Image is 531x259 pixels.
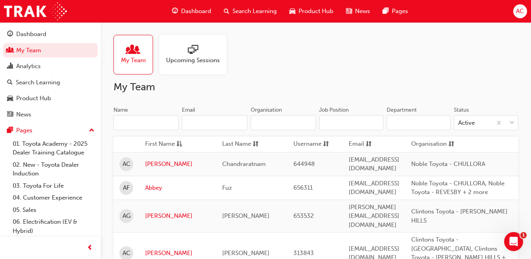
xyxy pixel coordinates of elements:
a: 01. Toyota Academy - 2025 Dealer Training Catalogue [9,138,98,159]
span: people-icon [7,47,13,54]
a: news-iconNews [340,3,376,19]
span: guage-icon [172,6,178,16]
span: [PERSON_NAME] [222,212,270,219]
img: Trak [4,2,67,20]
span: pages-icon [383,6,389,16]
span: sessionType_ONLINE_URL-icon [188,45,198,56]
span: [EMAIL_ADDRESS][DOMAIN_NAME] [349,180,399,196]
span: 653532 [293,212,314,219]
span: [PERSON_NAME][EMAIL_ADDRESS][DOMAIN_NAME] [349,204,399,229]
button: Pages [3,123,98,138]
div: Department [387,106,417,114]
button: DashboardMy TeamAnalyticsSearch LearningProduct HubNews [3,25,98,123]
button: Usernamesorting-icon [293,139,337,149]
span: News [355,7,370,16]
span: First Name [145,139,175,149]
a: My Team [3,43,98,58]
a: 03. Toyota For Life [9,180,98,192]
a: My Team [113,35,159,74]
span: Organisation [411,139,447,149]
a: Abbey [145,183,210,192]
span: chart-icon [7,63,13,70]
span: prev-icon [87,243,93,253]
span: sorting-icon [323,139,329,149]
a: Search Learning [3,75,98,90]
span: Clintons Toyota - [PERSON_NAME] HILLS [411,208,508,224]
div: Job Position [319,106,349,114]
button: Emailsorting-icon [349,139,392,149]
span: Noble Toyota - CHULLORA, Noble Toyota - REVESBY + 2 more [411,180,505,196]
button: AC [513,4,527,18]
span: Pages [392,7,408,16]
a: Upcoming Sessions [159,35,233,74]
button: First Nameasc-icon [145,139,189,149]
div: Product Hub [16,94,51,103]
input: Email [182,115,247,130]
a: Product Hub [3,91,98,106]
span: car-icon [289,6,295,16]
span: Email [349,139,364,149]
a: guage-iconDashboard [166,3,217,19]
span: 313843 [293,249,314,257]
span: guage-icon [7,31,13,38]
button: Last Namesorting-icon [222,139,266,149]
input: Organisation [251,115,316,130]
span: sorting-icon [366,139,372,149]
span: Chandraratnam [222,160,266,168]
a: 06. Electrification (EV & Hybrid) [9,216,98,237]
a: News [3,107,98,122]
a: 04. Customer Experience [9,192,98,204]
span: My Team [121,56,146,65]
span: AC [123,160,130,169]
span: people-icon [128,45,138,56]
div: Organisation [251,106,282,114]
span: 644948 [293,160,315,168]
span: search-icon [224,6,229,16]
span: Username [293,139,321,149]
input: Department [387,115,451,130]
span: pages-icon [7,127,13,134]
a: Dashboard [3,27,98,42]
a: [PERSON_NAME] [145,249,210,258]
span: 656311 [293,184,313,191]
a: Analytics [3,59,98,74]
div: Pages [16,126,32,135]
iframe: Intercom live chat [504,232,523,251]
span: car-icon [7,95,13,102]
span: news-icon [7,111,13,118]
span: asc-icon [176,139,182,149]
input: Job Position [319,115,384,130]
div: Search Learning [16,78,60,87]
span: Upcoming Sessions [166,56,220,65]
div: Analytics [16,62,41,71]
div: Active [458,118,475,128]
span: AC [123,249,130,258]
div: Dashboard [16,30,46,39]
span: 1 [520,232,527,238]
div: Email [182,106,195,114]
span: AF [123,183,130,192]
a: car-iconProduct Hub [283,3,340,19]
span: Dashboard [181,7,211,16]
span: sorting-icon [253,139,259,149]
span: Noble Toyota - CHULLORA [411,160,485,168]
span: news-icon [346,6,352,16]
span: Product Hub [299,7,333,16]
span: down-icon [509,118,515,128]
span: sorting-icon [448,139,454,149]
span: Search Learning [232,7,277,16]
span: Last Name [222,139,251,149]
span: AG [123,211,130,221]
a: [PERSON_NAME] [145,160,210,169]
div: News [16,110,31,119]
div: Status [454,106,469,114]
span: [EMAIL_ADDRESS][DOMAIN_NAME] [349,156,399,172]
a: pages-iconPages [376,3,414,19]
a: 02. New - Toyota Dealer Induction [9,159,98,180]
span: search-icon [7,79,13,86]
span: AC [516,7,524,16]
button: Organisationsorting-icon [411,139,455,149]
div: Name [113,106,128,114]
